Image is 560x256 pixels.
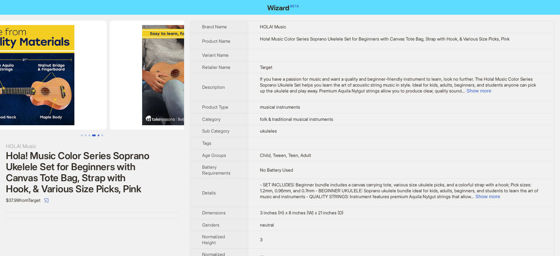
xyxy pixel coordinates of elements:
[92,134,96,136] button: Go to slide 4
[81,134,83,136] button: Go to slide 1
[260,116,333,122] span: folk & traditional musical instruments
[202,164,230,176] span: Battery Requirements
[202,128,229,134] span: Sub Category
[6,142,178,150] div: HOLA! Music
[260,182,538,199] span: - SET INCLUDES: Beginner bundle includes a canvas carrying tote, various size ukulele picks, and ...
[202,52,229,58] span: Variant Name
[260,222,274,228] span: neutral
[260,104,300,110] span: musical instruments
[202,190,216,196] span: Details
[260,24,286,29] span: HOLA! Music
[202,210,226,215] span: Dimensions
[202,222,219,228] span: Genders
[6,194,178,206] div: $37.99 from Target
[202,116,221,122] span: Category
[260,76,542,94] div: If you have a passion for music and want a quality and beginner-friendly instrument to learn, loo...
[85,134,87,136] button: Go to slide 2
[260,167,293,173] span: No Battery Used
[462,88,465,94] span: ...
[475,194,500,199] button: Expand
[260,64,272,70] span: Target
[202,64,230,70] span: Retailer Name
[260,210,344,215] span: 3 inches (H) x 8 inches (W) x 21 inches (D)
[260,237,263,242] span: 3
[98,134,99,136] button: Go to slide 5
[466,88,491,94] button: Expand
[110,21,275,130] img: Hola! Music Color Series Soprano Ukelele Set for Beginners with Canvas Tote Bag, Strap with Hook,...
[260,36,542,42] div: Hola! Music Color Series Soprano Ukelele Set for Beginners with Canvas Tote Bag, Strap with Hook,...
[6,150,178,194] div: Hola! Music Color Series Soprano Ukelele Set for Beginners with Canvas Tote Bag, Strap with Hook,...
[202,38,230,44] span: Product Name
[471,194,474,199] span: ...
[202,140,211,146] span: Tags
[101,134,103,136] button: Go to slide 6
[202,234,225,245] span: Normalized Height
[260,152,311,158] span: Child, Tween, Teen, Adult
[88,134,90,136] button: Go to slide 3
[202,152,226,158] span: Age Groups
[260,182,542,199] div: - SET INCLUDES: Beginner bundle includes a canvas carrying tote, various size ukulele picks, and ...
[202,24,227,29] span: Brand Name
[202,104,228,110] span: Product Type
[260,128,277,134] span: ukuleles
[44,198,49,203] span: select
[202,84,225,90] span: Description
[260,76,536,93] span: If you have a passion for music and want a quality and beginner-friendly instrument to learn, loo...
